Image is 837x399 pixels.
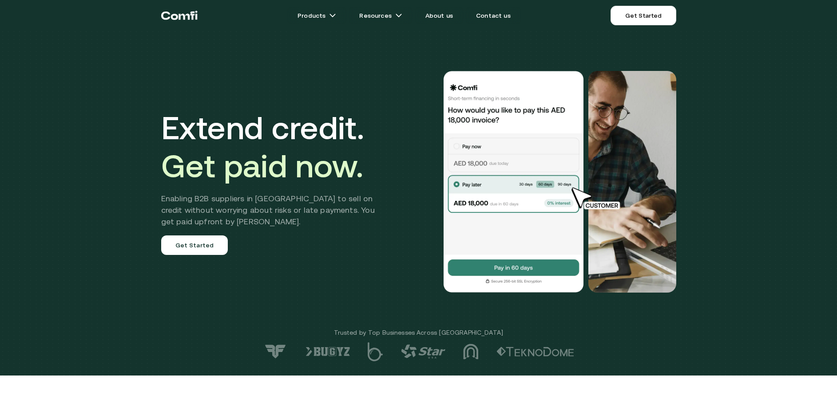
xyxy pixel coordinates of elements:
[368,342,383,361] img: logo-5
[161,2,198,29] a: Return to the top of the Comfi home page
[415,7,464,24] a: About us
[329,12,336,19] img: arrow icons
[611,6,676,25] a: Get Started
[287,7,347,24] a: Productsarrow icons
[161,193,388,227] h2: Enabling B2B suppliers in [GEOGRAPHIC_DATA] to sell on credit without worrying about risks or lat...
[395,12,402,19] img: arrow icons
[443,71,585,293] img: Would you like to pay this AED 18,000.00 invoice?
[263,344,288,359] img: logo-7
[401,344,445,359] img: logo-4
[463,344,479,360] img: logo-3
[161,148,364,184] span: Get paid now.
[465,7,521,24] a: Contact us
[161,235,228,255] a: Get Started
[588,71,676,293] img: Would you like to pay this AED 18,000.00 invoice?
[305,347,350,356] img: logo-6
[161,109,388,185] h1: Extend credit.
[349,7,413,24] a: Resourcesarrow icons
[565,186,630,211] img: cursor
[496,347,574,356] img: logo-2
